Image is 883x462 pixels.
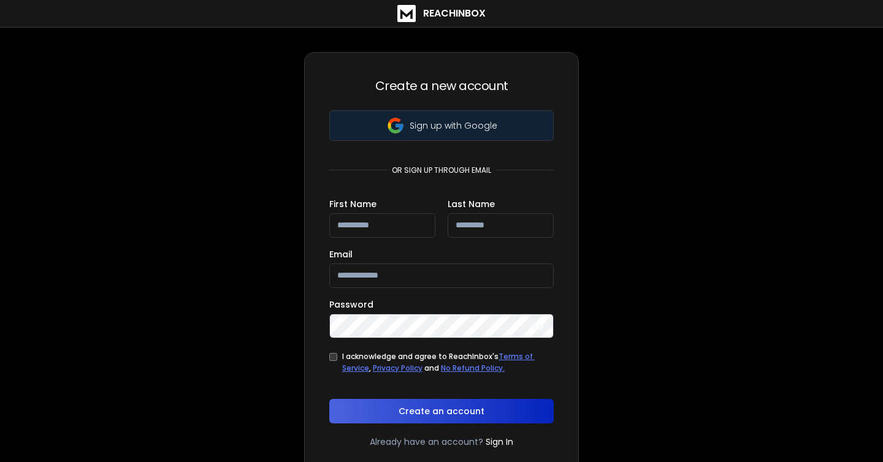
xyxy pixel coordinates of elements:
label: Last Name [448,200,495,208]
a: Privacy Policy [373,363,422,373]
label: First Name [329,200,377,208]
p: Sign up with Google [410,119,497,132]
label: Password [329,300,373,309]
button: Sign up with Google [329,110,554,141]
label: Email [329,250,353,259]
div: I acknowledge and agree to ReachInbox's , and [342,350,554,374]
button: Create an account [329,399,554,423]
p: or sign up through email [387,165,496,175]
a: No Refund Policy. [441,363,505,373]
p: Already have an account? [370,436,483,448]
a: Sign In [486,436,513,448]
